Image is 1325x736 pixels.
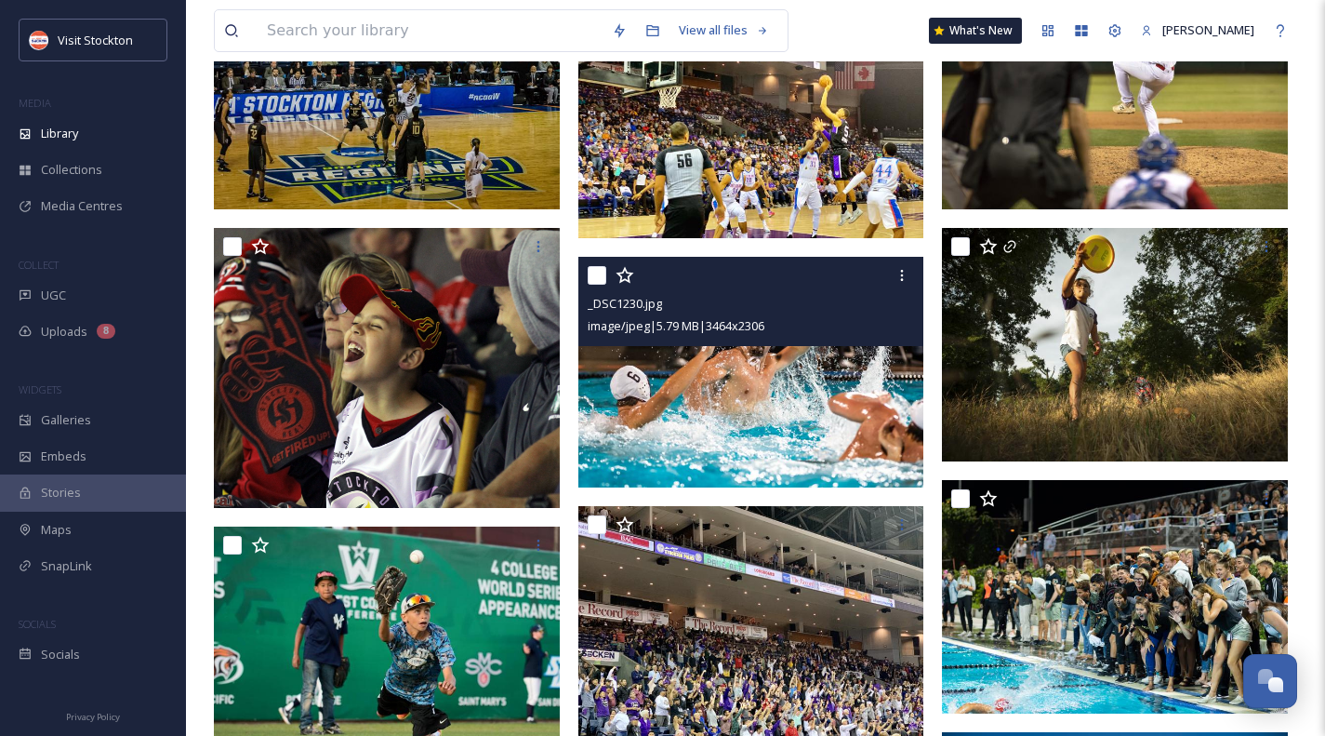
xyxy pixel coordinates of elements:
[66,711,120,723] span: Privacy Policy
[1162,21,1254,38] span: [PERSON_NAME]
[41,557,92,575] span: SnapLink
[1243,654,1297,708] button: Open Chat
[30,31,48,49] img: unnamed.jpeg
[41,484,81,502] span: Stories
[578,257,924,488] img: _DSC1230.jpg
[41,287,66,304] span: UGC
[41,411,91,429] span: Galleries
[942,480,1292,714] img: RS81778_SwimMeet-2.jpg
[41,197,123,215] span: Media Centres
[97,324,115,339] div: 8
[19,96,51,110] span: MEDIA
[669,12,778,48] a: View all files
[588,295,662,312] span: _DSC1230.jpg
[19,617,56,631] span: SOCIALS
[258,10,603,51] input: Search your library
[41,125,78,142] span: Library
[214,228,564,509] img: 3)Get Fired Up Foam Finger.png
[41,161,102,179] span: Collections
[942,227,1292,462] img: GTP_FID_VIS-STN-D-7618.tif
[66,704,120,727] a: Privacy Policy
[19,382,61,396] span: WIDGETS
[41,448,86,465] span: Embeds
[19,258,59,272] span: COLLECT
[588,317,764,334] span: image/jpeg | 5.79 MB | 3464 x 2306
[58,32,133,48] span: Visit Stockton
[41,323,87,341] span: Uploads
[1132,12,1264,48] a: [PERSON_NAME]
[41,521,72,539] span: Maps
[41,646,80,663] span: Socials
[929,18,1022,44] a: What's New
